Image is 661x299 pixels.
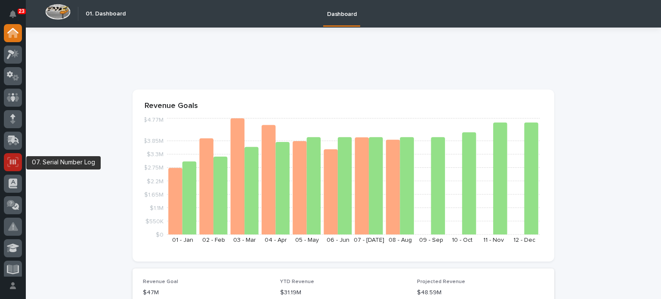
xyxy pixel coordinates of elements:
text: 07 - [DATE] [354,237,384,243]
tspan: $3.85M [143,138,164,144]
p: 23 [19,8,25,14]
p: Revenue Goals [145,102,542,111]
img: Workspace Logo [45,4,71,20]
tspan: $4.77M [143,117,164,123]
text: 01 - Jan [172,237,193,243]
div: Notifications23 [11,10,22,24]
text: 09 - Sep [419,237,443,243]
text: 04 - Apr [265,237,287,243]
text: 02 - Feb [202,237,225,243]
p: $48.59M [417,288,544,297]
text: 12 - Dec [513,237,535,243]
span: YTD Revenue [280,279,314,284]
span: Revenue Goal [143,279,178,284]
tspan: $1.65M [144,191,164,197]
p: $47M [143,288,270,297]
button: Notifications [4,5,22,23]
text: 11 - Nov [483,237,504,243]
text: 08 - Aug [389,237,412,243]
tspan: $2.2M [147,178,164,184]
text: 10 - Oct [452,237,473,243]
text: 03 - Mar [233,237,256,243]
tspan: $1.1M [150,205,164,211]
tspan: $0 [156,232,164,238]
span: Projected Revenue [417,279,465,284]
h2: 01. Dashboard [86,10,126,18]
p: $31.19M [280,288,407,297]
tspan: $550K [145,218,164,224]
tspan: $2.75M [144,165,164,171]
text: 05 - May [295,237,319,243]
text: 06 - Jun [327,237,349,243]
tspan: $3.3M [147,151,164,157]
